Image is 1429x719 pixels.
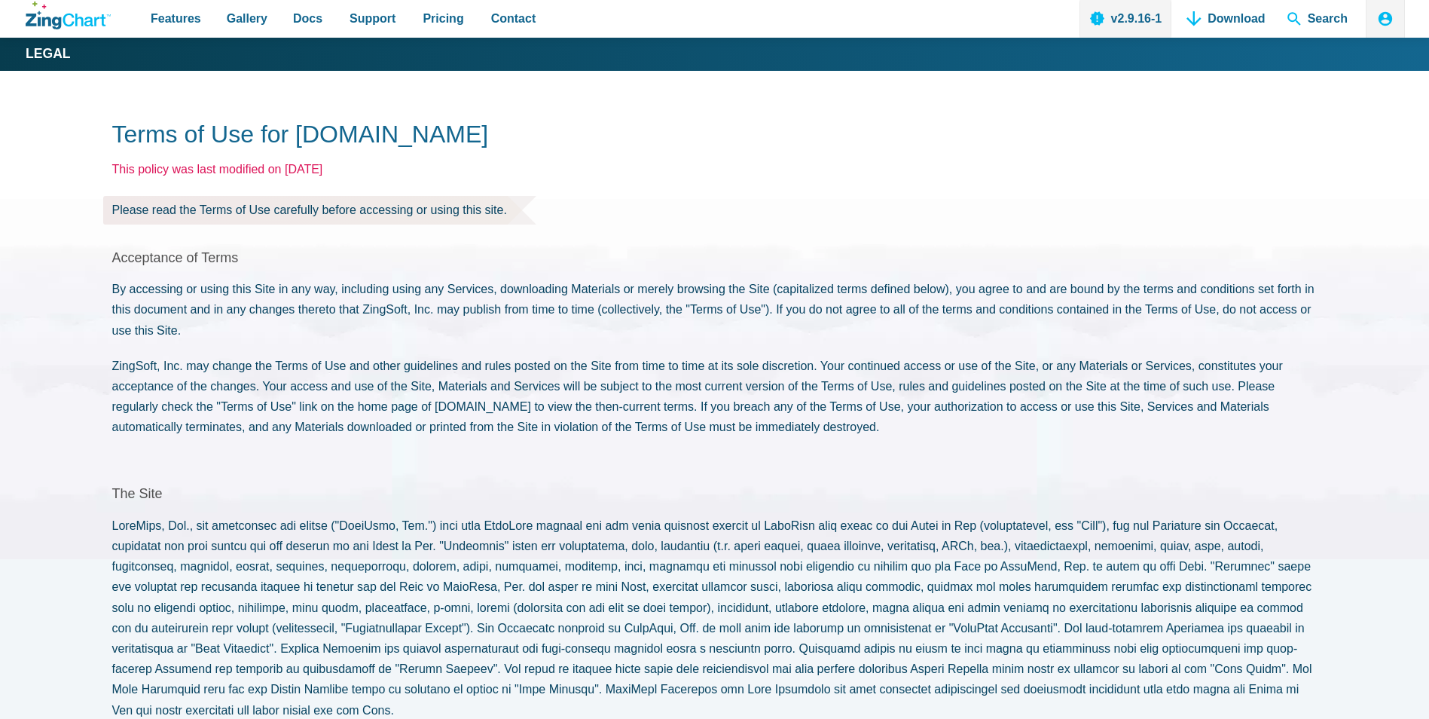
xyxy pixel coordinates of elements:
span: Docs [293,8,322,29]
span: Pricing [423,8,463,29]
h2: Acceptance of Terms [112,249,1318,267]
p: This policy was last modified on [DATE] [112,159,1318,179]
span: Features [151,8,201,29]
p: ZingSoft, Inc. may change the Terms of Use and other guidelines and rules posted on the Site from... [112,356,1318,438]
span: Support [350,8,395,29]
span: Gallery [227,8,267,29]
p: By accessing or using this Site in any way, including using any Services, downloading Materials o... [112,279,1318,341]
h1: Terms of Use for [DOMAIN_NAME] [112,119,1318,153]
span: Contact [491,8,536,29]
h2: The Site [112,485,1318,503]
a: ZingChart Logo. Click to return to the homepage [26,2,111,29]
span: Please read the Terms of Use carefully before accessing or using this site. [112,196,522,225]
strong: Legal [26,47,71,61]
